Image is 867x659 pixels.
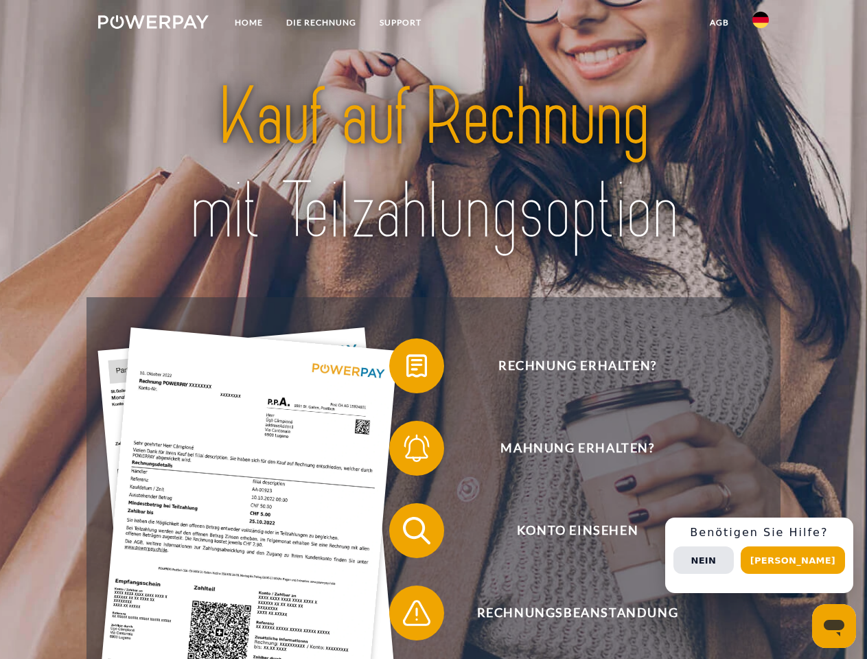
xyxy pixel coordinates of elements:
span: Rechnungsbeanstandung [409,586,745,640]
button: Rechnungsbeanstandung [389,586,746,640]
div: Schnellhilfe [665,518,853,593]
img: de [752,12,769,28]
img: qb_bill.svg [400,349,434,383]
a: DIE RECHNUNG [275,10,368,35]
img: qb_warning.svg [400,596,434,630]
a: SUPPORT [368,10,433,35]
button: Mahnung erhalten? [389,421,746,476]
button: Konto einsehen [389,503,746,558]
img: logo-powerpay-white.svg [98,15,209,29]
a: agb [698,10,741,35]
span: Mahnung erhalten? [409,421,745,476]
img: qb_search.svg [400,513,434,548]
span: Rechnung erhalten? [409,338,745,393]
a: Home [223,10,275,35]
button: Rechnung erhalten? [389,338,746,393]
img: qb_bell.svg [400,431,434,465]
button: Nein [673,546,734,574]
iframe: Schaltfläche zum Öffnen des Messaging-Fensters [812,604,856,648]
img: title-powerpay_de.svg [131,66,736,263]
button: [PERSON_NAME] [741,546,845,574]
span: Konto einsehen [409,503,745,558]
h3: Benötigen Sie Hilfe? [673,526,845,540]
